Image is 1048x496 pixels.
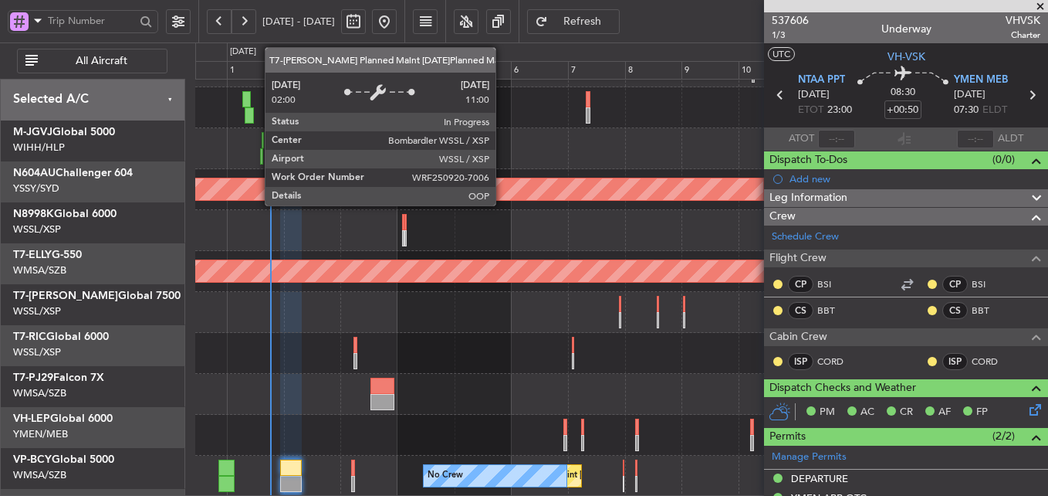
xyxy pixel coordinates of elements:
span: Flight Crew [769,250,827,267]
span: FP [976,405,988,420]
div: No Crew [428,464,463,488]
div: Underway [881,21,931,37]
span: AF [938,405,951,420]
span: VH-LEP [13,413,50,424]
div: 5 [455,61,512,80]
span: ALDT [998,131,1023,147]
span: [DATE] - [DATE] [262,15,335,29]
div: 7 [568,61,625,80]
span: (0/0) [992,151,1015,168]
a: VP-BCYGlobal 5000 [13,454,114,465]
a: WMSA/SZB [13,468,66,482]
span: CR [900,405,913,420]
span: 08:30 [891,85,915,100]
div: DEPARTURE [791,472,848,485]
span: [DATE] [798,87,830,103]
input: Trip Number [48,9,135,32]
div: CS [788,302,813,319]
button: Refresh [527,9,620,34]
div: 6 [511,61,568,80]
a: N8998KGlobal 6000 [13,209,117,219]
div: 8 [625,61,682,80]
span: [DATE] [954,87,985,103]
div: 10 [739,61,796,80]
span: ETOT [798,103,823,118]
span: T7-RIC [13,331,46,342]
div: Add new [789,172,1040,185]
span: (2/2) [992,428,1015,444]
span: 07:30 [954,103,979,118]
span: ELDT [982,103,1007,118]
a: BBT [817,304,852,318]
a: WSSL/XSP [13,223,61,236]
div: [DATE] [230,46,256,59]
a: WMSA/SZB [13,263,66,277]
button: All Aircraft [17,49,167,73]
a: YSSY/SYD [13,182,59,195]
a: CORD [817,355,852,369]
span: T7-PJ29 [13,372,53,383]
span: T7-[PERSON_NAME] [13,290,118,301]
a: T7-PJ29Falcon 7X [13,372,104,383]
span: Dispatch To-Dos [769,151,847,169]
div: 1 [227,61,284,80]
span: Leg Information [769,189,847,207]
span: Permits [769,428,806,446]
a: WSSL/XSP [13,304,61,318]
a: WSSL/XSP [13,345,61,359]
span: Charter [1006,29,1040,42]
input: --:-- [818,130,855,148]
a: BBT [972,304,1006,318]
a: WIHH/HLP [13,141,65,155]
span: Crew [769,208,796,226]
span: ATOT [789,131,814,147]
a: T7-RICGlobal 6000 [13,331,109,342]
a: VH-LEPGlobal 6000 [13,413,113,424]
a: N604AUChallenger 604 [13,168,133,178]
a: YMEN/MEB [13,427,68,441]
a: CORD [972,355,1006,369]
a: T7-[PERSON_NAME]Global 7500 [13,290,181,301]
span: VP-BCY [13,454,52,465]
span: Cabin Crew [769,328,827,346]
span: M-JGVJ [13,127,52,138]
div: 30 [171,61,228,80]
a: T7-ELLYG-550 [13,250,82,260]
div: ISP [942,353,968,370]
span: VHVSK [1006,12,1040,29]
button: UTC [768,47,795,61]
div: CP [788,276,813,293]
div: 2 [284,61,341,80]
span: 1/3 [772,29,809,42]
a: M-JGVJGlobal 5000 [13,127,115,138]
span: N604AU [13,168,56,178]
span: YMEN MEB [954,73,1008,88]
span: Dispatch Checks and Weather [769,379,916,397]
span: N8998K [13,209,54,219]
span: VH-VSK [887,49,925,65]
span: 23:00 [827,103,852,118]
div: CP [942,276,968,293]
div: 4 [397,61,455,80]
span: T7-ELLY [13,250,52,260]
div: 3 [340,61,397,80]
a: BSI [972,277,1006,291]
div: CS [942,302,968,319]
div: ISP [788,353,813,370]
a: Schedule Crew [772,229,839,245]
span: NTAA PPT [798,73,845,88]
a: BSI [817,277,852,291]
span: PM [820,405,835,420]
span: Refresh [551,16,614,27]
span: 537606 [772,12,809,29]
a: Manage Permits [772,450,847,465]
div: 9 [681,61,739,80]
a: WMSA/SZB [13,386,66,400]
span: AC [860,405,874,420]
span: All Aircraft [41,56,162,66]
